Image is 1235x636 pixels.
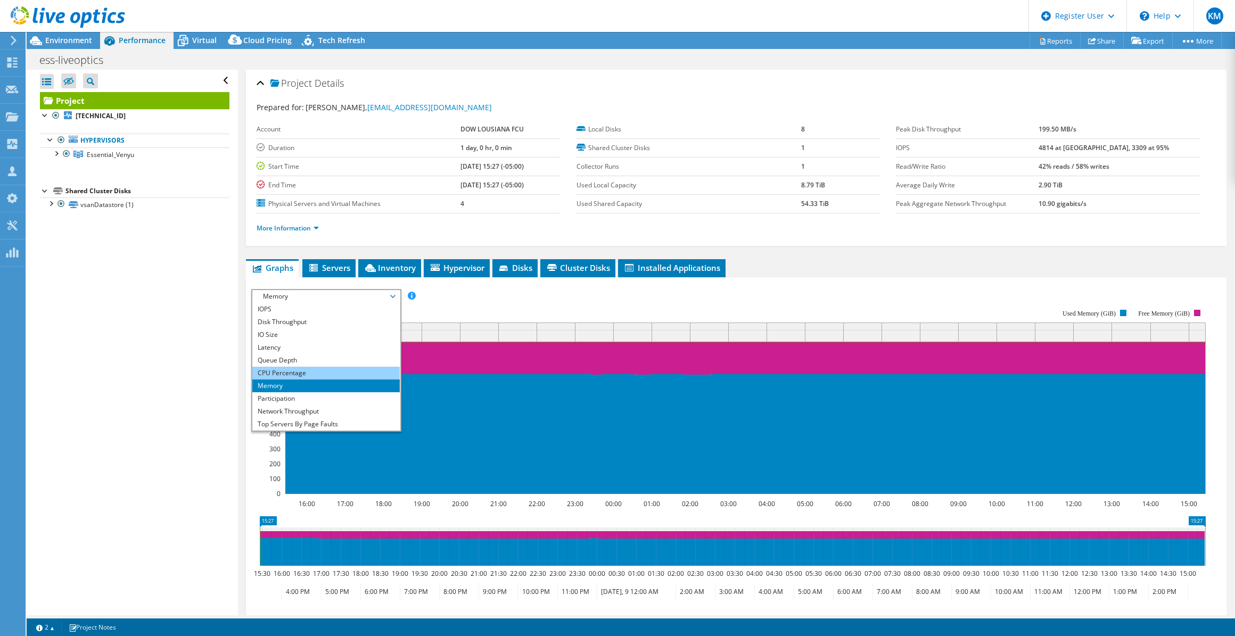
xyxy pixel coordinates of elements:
[313,569,330,578] text: 17:00
[912,499,928,508] text: 08:00
[277,489,281,498] text: 0
[460,143,512,152] b: 1 day, 0 hr, 0 min
[490,569,507,578] text: 21:30
[1022,569,1039,578] text: 11:00
[1063,310,1116,317] text: Used Memory (GiB)
[1065,499,1082,508] text: 12:00
[549,569,566,578] text: 23:00
[414,499,430,508] text: 19:00
[1180,569,1196,578] text: 15:00
[258,290,394,303] span: Memory
[1181,499,1197,508] text: 15:00
[1123,32,1173,49] a: Export
[687,569,704,578] text: 02:30
[293,569,310,578] text: 16:30
[61,621,123,634] a: Project Notes
[989,499,1005,508] text: 10:00
[801,199,829,208] b: 54.33 TiB
[252,303,400,316] li: IOPS
[1061,569,1078,578] text: 12:00
[364,262,416,273] span: Inventory
[252,367,400,379] li: CPU Percentage
[746,569,763,578] text: 04:00
[1104,499,1120,508] text: 13:00
[372,569,389,578] text: 18:30
[460,199,464,208] b: 4
[274,569,290,578] text: 16:00
[805,569,822,578] text: 05:30
[269,444,281,453] text: 300
[950,499,967,508] text: 09:00
[904,569,920,578] text: 08:00
[257,124,460,135] label: Account
[257,161,460,172] label: Start Time
[589,569,605,578] text: 00:00
[1027,499,1043,508] text: 11:00
[801,162,805,171] b: 1
[87,150,134,159] span: Essential_Venyu
[567,499,583,508] text: 23:00
[1039,125,1076,134] b: 199.50 MB/s
[252,316,400,328] li: Disk Throughput
[251,262,293,273] span: Graphs
[845,569,861,578] text: 06:30
[1039,199,1086,208] b: 10.90 gigabits/s
[577,180,801,191] label: Used Local Capacity
[510,569,526,578] text: 22:00
[1121,569,1137,578] text: 13:30
[727,569,743,578] text: 03:30
[490,499,507,508] text: 21:00
[896,199,1039,209] label: Peak Aggregate Network Throughput
[40,92,229,109] a: Project
[1039,162,1109,171] b: 42% reads / 58% writes
[460,162,524,171] b: [DATE] 15:27 (-05:00)
[577,143,801,153] label: Shared Cluster Disks
[367,102,492,112] a: [EMAIL_ADDRESS][DOMAIN_NAME]
[352,569,369,578] text: 18:00
[874,499,890,508] text: 07:00
[29,621,62,634] a: 2
[1030,32,1081,49] a: Reports
[431,569,448,578] text: 20:00
[759,499,775,508] text: 04:00
[1002,569,1019,578] text: 10:30
[529,499,545,508] text: 22:00
[40,109,229,123] a: [TECHNICAL_ID]
[269,474,281,483] text: 100
[471,569,487,578] text: 21:00
[65,185,229,197] div: Shared Cluster Disks
[315,77,344,89] span: Details
[252,354,400,367] li: Queue Depth
[1142,499,1159,508] text: 14:00
[668,569,684,578] text: 02:00
[682,499,698,508] text: 02:00
[76,111,126,120] b: [TECHNICAL_ID]
[257,102,304,112] label: Prepared for:
[801,125,805,134] b: 8
[192,35,217,45] span: Virtual
[1081,569,1098,578] text: 12:30
[252,328,400,341] li: IO Size
[983,569,999,578] text: 10:00
[252,392,400,405] li: Participation
[546,262,610,273] span: Cluster Disks
[1039,143,1169,152] b: 4814 at [GEOGRAPHIC_DATA], 3309 at 95%
[1039,180,1063,189] b: 2.90 TiB
[257,143,460,153] label: Duration
[720,499,737,508] text: 03:00
[1140,569,1157,578] text: 14:00
[1172,32,1222,49] a: More
[1080,32,1124,49] a: Share
[896,161,1039,172] label: Read/Write Ratio
[864,569,881,578] text: 07:00
[270,78,312,89] span: Project
[1160,569,1176,578] text: 14:30
[269,429,281,439] text: 400
[318,35,365,45] span: Tech Refresh
[269,459,281,468] text: 200
[429,262,484,273] span: Hypervisor
[257,224,319,233] a: More Information
[577,124,801,135] label: Local Disks
[1206,7,1223,24] span: KM
[577,161,801,172] label: Collector Runs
